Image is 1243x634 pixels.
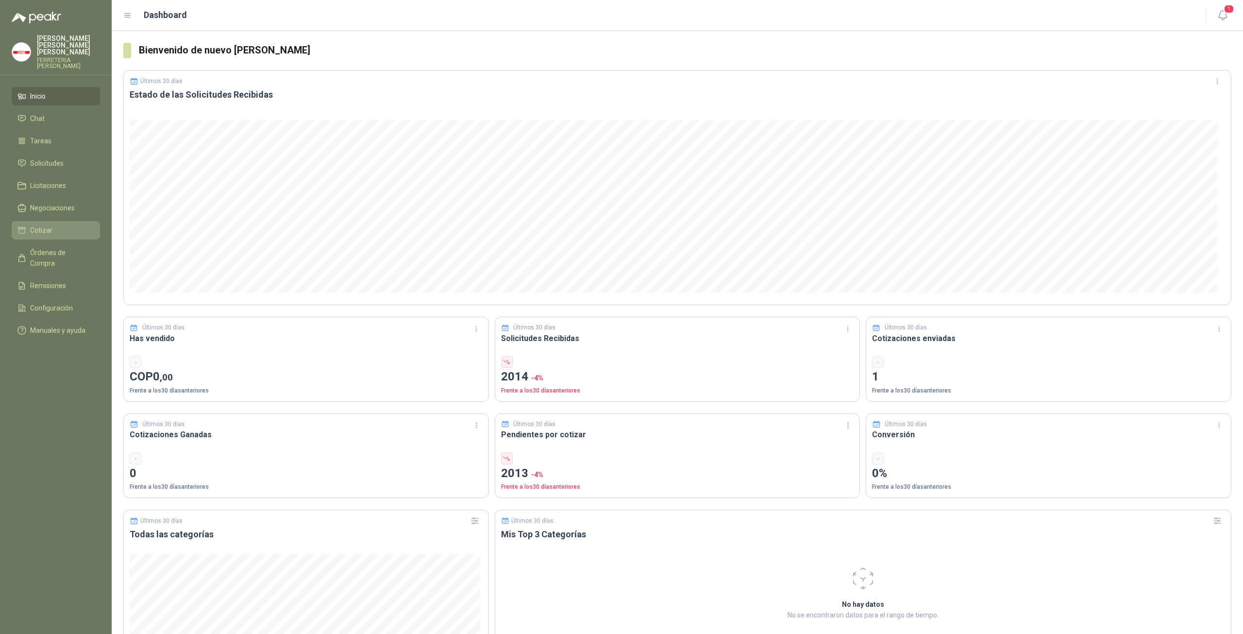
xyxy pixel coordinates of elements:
[872,368,1225,386] p: 1
[130,386,483,395] p: Frente a los 30 días anteriores
[12,243,100,273] a: Órdenes de Compra
[531,374,543,382] span: -4 %
[130,332,483,344] h3: Has vendido
[140,78,183,85] p: Últimos 30 días
[12,321,100,340] a: Manuales y ayuda
[12,87,100,105] a: Inicio
[130,356,141,368] div: -
[142,323,185,332] p: Últimos 30 días
[30,91,46,102] span: Inicio
[37,35,100,55] p: [PERSON_NAME] [PERSON_NAME] [PERSON_NAME]
[12,12,61,23] img: Logo peakr
[12,221,100,240] a: Cotizar
[513,420,555,429] p: Últimos 30 días
[513,323,555,332] p: Últimos 30 días
[1214,7,1231,24] button: 1
[130,464,483,483] p: 0
[130,89,1225,101] h3: Estado de las Solicitudes Recibidas
[872,453,884,464] div: -
[872,464,1225,483] p: 0%
[160,372,173,383] span: ,00
[12,299,100,317] a: Configuración
[30,225,52,236] span: Cotizar
[130,368,483,386] p: COP
[12,43,31,61] img: Company Logo
[872,482,1225,492] p: Frente a los 30 días anteriores
[30,180,66,191] span: Licitaciones
[130,529,483,540] h3: Todas las categorías
[30,303,73,313] span: Configuración
[531,471,543,479] span: -4 %
[142,420,185,429] p: Últimos 30 días
[130,482,483,492] p: Frente a los 30 días anteriores
[30,136,51,146] span: Tareas
[501,368,854,386] p: 2014
[130,428,483,441] h3: Cotizaciones Ganadas
[872,332,1225,344] h3: Cotizaciones enviadas
[139,43,1231,58] h3: Bienvenido de nuevo [PERSON_NAME]
[140,517,183,524] p: Últimos 30 días
[1224,4,1234,14] span: 1
[12,132,100,150] a: Tareas
[501,428,854,441] h3: Pendientes por cotizar
[12,109,100,128] a: Chat
[30,247,91,269] span: Órdenes de Compra
[501,464,854,483] p: 2013
[501,386,854,395] p: Frente a los 30 días anteriores
[130,453,141,464] div: -
[30,113,45,124] span: Chat
[12,154,100,172] a: Solicitudes
[885,420,927,429] p: Últimos 30 días
[153,370,173,383] span: 0
[30,325,85,336] span: Manuales y ayuda
[12,199,100,217] a: Negociaciones
[37,57,100,69] p: FERRETERIA [PERSON_NAME]
[872,356,884,368] div: -
[12,176,100,195] a: Licitaciones
[30,280,66,291] span: Remisiones
[693,599,1032,610] h2: No hay datos
[30,158,64,169] span: Solicitudes
[501,332,854,344] h3: Solicitudes Recibidas
[12,276,100,295] a: Remisiones
[885,323,927,332] p: Últimos 30 días
[872,428,1225,441] h3: Conversión
[511,517,554,524] p: Últimos 30 días
[501,482,854,492] p: Frente a los 30 días anteriores
[501,529,1225,540] h3: Mis Top 3 Categorías
[144,8,187,22] h1: Dashboard
[693,610,1032,620] p: No se encontraron datos para el rango de tiempo.
[872,386,1225,395] p: Frente a los 30 días anteriores
[30,203,75,213] span: Negociaciones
